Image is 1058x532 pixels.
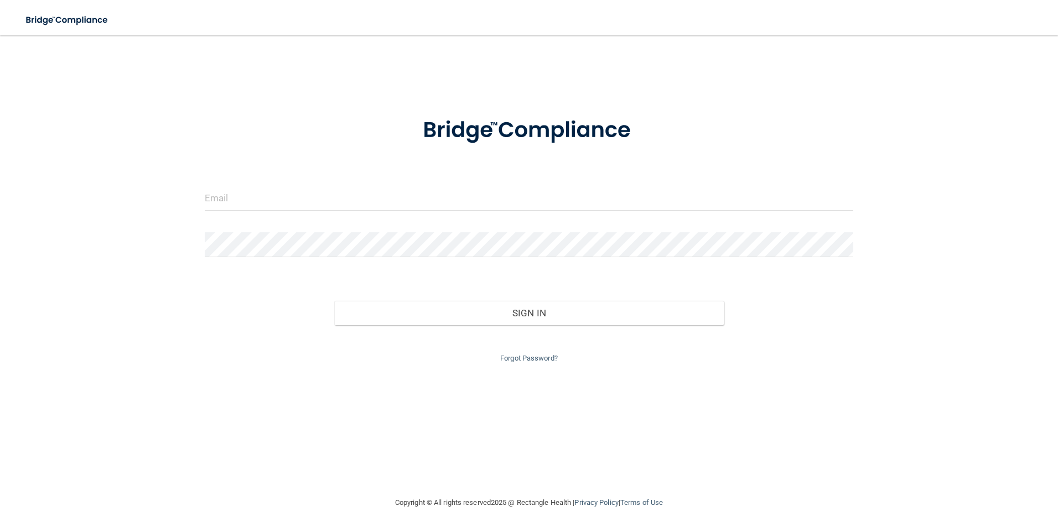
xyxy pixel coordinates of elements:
img: bridge_compliance_login_screen.278c3ca4.svg [17,9,118,32]
a: Terms of Use [620,498,663,507]
div: Copyright © All rights reserved 2025 @ Rectangle Health | | [327,485,731,520]
input: Email [205,186,854,211]
a: Forgot Password? [500,354,558,362]
a: Privacy Policy [574,498,618,507]
iframe: Drift Widget Chat Controller [867,453,1045,498]
button: Sign In [334,301,724,325]
img: bridge_compliance_login_screen.278c3ca4.svg [400,102,658,159]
